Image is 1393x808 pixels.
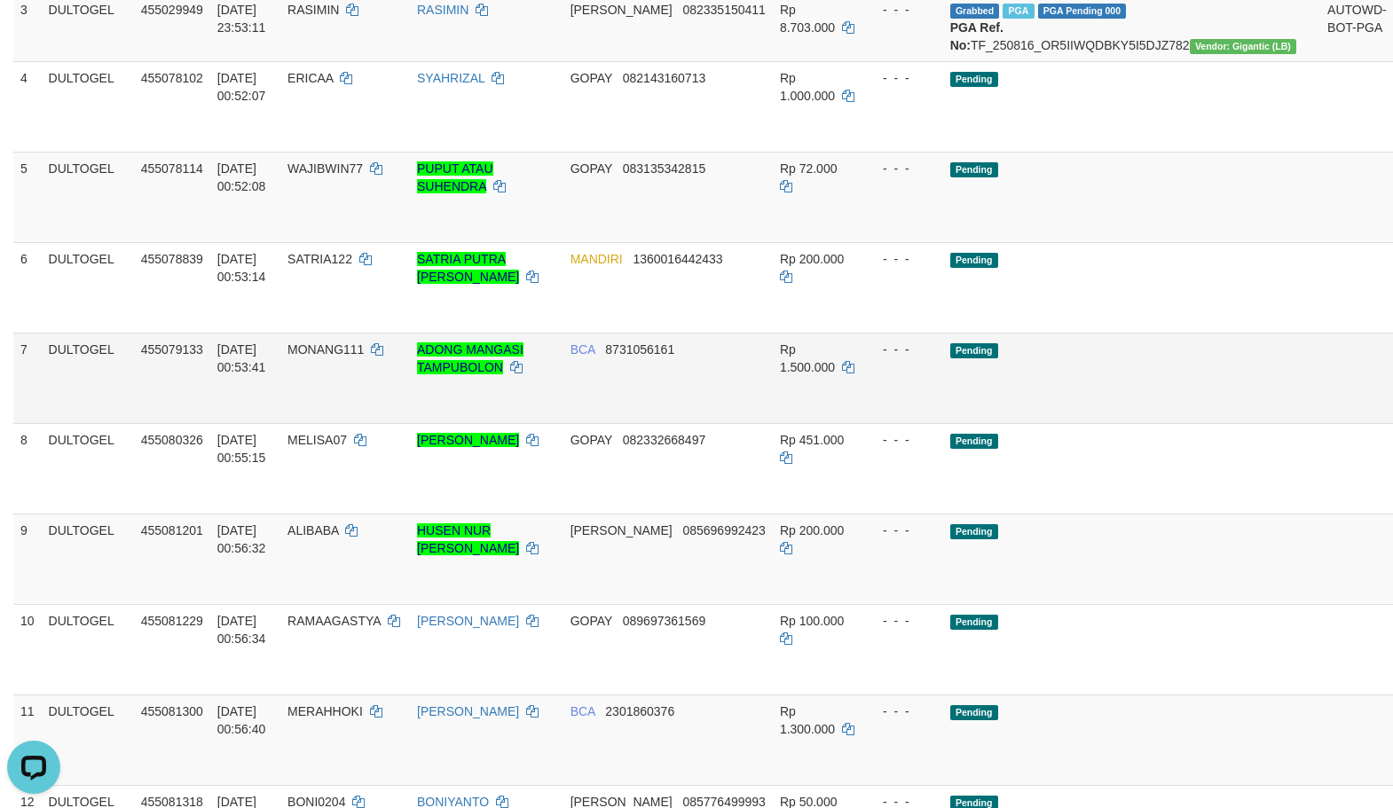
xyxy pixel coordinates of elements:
[217,71,266,103] span: [DATE] 00:52:07
[780,433,844,447] span: Rp 451.000
[605,342,674,357] span: Copy 8731056161 to clipboard
[287,614,381,628] span: RAMAAGASTYA
[950,524,998,539] span: Pending
[780,614,844,628] span: Rp 100.000
[287,161,363,176] span: WAJIBWIN77
[217,523,266,555] span: [DATE] 00:56:32
[141,433,203,447] span: 455080326
[417,252,519,284] a: SATRIA PUTRA [PERSON_NAME]
[217,614,266,646] span: [DATE] 00:56:34
[571,252,623,266] span: MANDIRI
[42,423,134,514] td: DULTOGEL
[623,433,705,447] span: Copy 082332668497 to clipboard
[417,161,493,193] a: PUPUT ATAU SUHENDRA
[141,161,203,176] span: 455078114
[950,253,998,268] span: Pending
[287,71,333,85] span: ERICAA
[1190,39,1297,54] span: Vendor URL: https://dashboard.q2checkout.com/secure
[42,152,134,242] td: DULTOGEL
[417,704,519,718] a: [PERSON_NAME]
[287,433,347,447] span: MELISA07
[571,614,612,628] span: GOPAY
[217,342,266,374] span: [DATE] 00:53:41
[950,162,998,177] span: Pending
[417,3,468,17] a: RASIMIN
[287,342,364,357] span: MONANG111
[141,523,203,537] span: 455081201
[571,342,595,357] span: BCA
[141,71,203,85] span: 455078102
[141,252,203,266] span: 455078839
[42,694,134,785] td: DULTOGEL
[950,434,998,449] span: Pending
[950,615,998,630] span: Pending
[780,704,835,736] span: Rp 1.300.000
[217,252,266,284] span: [DATE] 00:53:14
[623,161,705,176] span: Copy 083135342815 to clipboard
[571,704,595,718] span: BCA
[571,3,673,17] span: [PERSON_NAME]
[950,20,1003,52] b: PGA Ref. No:
[869,160,936,177] div: - - -
[571,433,612,447] span: GOPAY
[13,61,42,152] td: 4
[141,3,203,17] span: 455029949
[869,702,936,720] div: - - -
[141,614,203,628] span: 455081229
[869,250,936,268] div: - - -
[417,523,519,555] a: HUSEN NUR [PERSON_NAME]
[869,341,936,358] div: - - -
[780,523,844,537] span: Rp 200.000
[869,431,936,449] div: - - -
[633,252,722,266] span: Copy 1360016442433 to clipboard
[950,705,998,720] span: Pending
[13,514,42,604] td: 9
[217,704,266,736] span: [DATE] 00:56:40
[869,522,936,539] div: - - -
[1003,4,1034,19] span: Marked by bwjop
[13,152,42,242] td: 5
[287,252,352,266] span: SATRIA122
[417,71,484,85] a: SYAHRIZAL
[869,69,936,87] div: - - -
[13,333,42,423] td: 7
[141,704,203,718] span: 455081300
[571,161,612,176] span: GOPAY
[417,614,519,628] a: [PERSON_NAME]
[1038,4,1127,19] span: PGA Pending
[869,1,936,19] div: - - -
[7,7,60,60] button: Open LiveChat chat widget
[869,612,936,630] div: - - -
[605,704,674,718] span: Copy 2301860376 to clipboard
[42,333,134,423] td: DULTOGEL
[141,342,203,357] span: 455079133
[682,3,765,17] span: Copy 082335150411 to clipboard
[780,3,835,35] span: Rp 8.703.000
[13,423,42,514] td: 8
[780,161,838,176] span: Rp 72.000
[217,3,266,35] span: [DATE] 23:53:11
[287,3,339,17] span: RASIMIN
[780,71,835,103] span: Rp 1.000.000
[42,514,134,604] td: DULTOGEL
[950,72,998,87] span: Pending
[417,433,519,447] a: [PERSON_NAME]
[13,694,42,785] td: 11
[13,604,42,694] td: 10
[623,614,705,628] span: Copy 089697361569 to clipboard
[217,433,266,465] span: [DATE] 00:55:15
[42,61,134,152] td: DULTOGEL
[571,71,612,85] span: GOPAY
[217,161,266,193] span: [DATE] 00:52:08
[682,523,765,537] span: Copy 085696992423 to clipboard
[623,71,705,85] span: Copy 082143160713 to clipboard
[780,342,835,374] span: Rp 1.500.000
[287,523,339,537] span: ALIBABA
[417,342,523,374] a: ADONG MANGASI TAMPUBOLON
[287,704,363,718] span: MERAHHOKI
[950,4,1000,19] span: Grabbed
[780,252,844,266] span: Rp 200.000
[42,604,134,694] td: DULTOGEL
[571,523,673,537] span: [PERSON_NAME]
[950,343,998,358] span: Pending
